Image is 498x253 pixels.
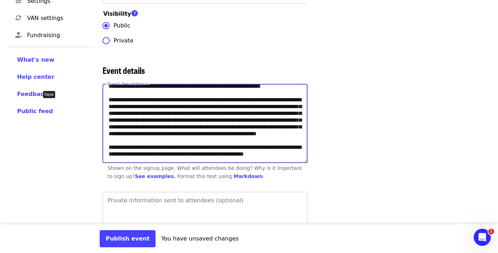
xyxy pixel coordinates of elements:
a: Fundraising [9,27,94,44]
i: sync icon [16,15,21,21]
span: Public [114,21,130,30]
span: Event details [103,64,145,76]
a: VAN settings [9,10,94,27]
a: See examples. [135,173,175,179]
span: Fundraising [27,31,88,40]
span: Visibility [103,10,142,17]
button: Feedback [17,90,48,98]
span: 1 [488,229,494,234]
textarea: Event description [103,85,307,163]
i: hand-holding-heart icon [15,32,22,39]
a: Markdown [234,173,263,179]
a: Help center [17,73,85,81]
div: Shown on the signup page. What will attendees be doing? Why is it important to sign up? [108,164,303,181]
a: Public feed [17,107,85,116]
a: What's new [17,56,85,64]
span: You have unsaved changes [161,235,238,242]
label: Event description [108,82,148,86]
div: Tooltip anchor [43,91,55,98]
span: Private [114,36,133,45]
iframe: Intercom live chat [474,229,491,246]
span: Help center [17,74,54,80]
button: Publish event [100,230,156,247]
span: Public feed [17,108,53,115]
span: VAN settings [27,14,88,22]
div: Format this text using . [177,173,264,179]
i: question-circle icon [131,10,138,17]
span: What's new [17,56,54,63]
